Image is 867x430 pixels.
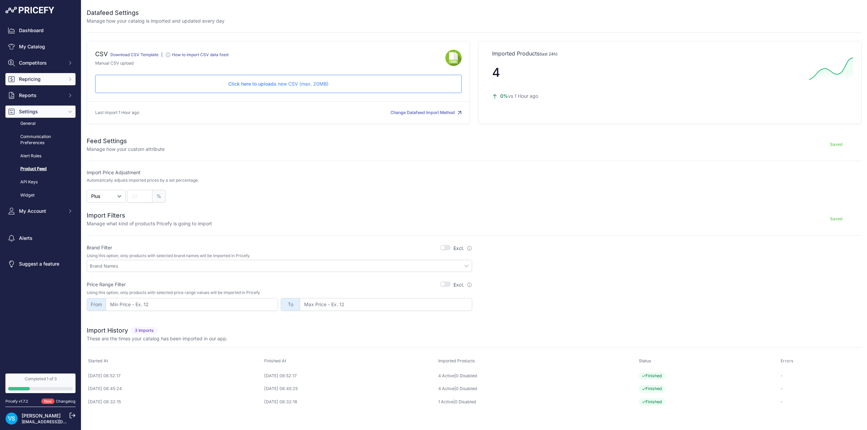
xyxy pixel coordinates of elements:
a: Completed 1 of 3 [5,374,76,393]
a: Dashboard [5,24,76,37]
a: 0 Disabled [455,399,476,404]
td: [DATE] 08:52:17 [263,369,437,382]
a: Product Feed [5,163,76,175]
span: Finished [639,398,665,406]
div: Completed 1 of 3 [8,376,73,382]
nav: Sidebar [5,24,76,365]
span: (last 24h) [540,51,557,56]
span: To [281,298,300,311]
a: 0 Disabled [456,386,477,391]
span: From [87,298,106,311]
span: Click here to upload [228,81,274,87]
button: Saved [811,139,862,150]
span: Finished At [264,358,286,363]
input: 22 [127,190,152,203]
div: Pricefy v1.7.2 [5,399,28,404]
h2: Feed Settings [87,136,165,146]
a: 1 Active [438,399,453,404]
p: a new CSV (max. 20MB) [101,81,456,87]
h2: Import History [87,326,128,335]
input: Brand Names [90,263,472,269]
span: New [41,399,55,404]
a: Changelog [56,399,76,404]
td: [DATE] 08:45:25 [263,382,437,395]
label: Brand Filter [87,244,112,251]
a: Widget [5,189,76,201]
span: 3 Imports [131,327,158,335]
p: These are the times your catalog has been imported in our app. [87,335,228,342]
label: Excl. [453,245,472,252]
button: Change Datafeed Import Method [390,110,462,116]
a: My Catalog [5,41,76,53]
p: Manage what kind of products Pricefy is going to import [87,220,212,227]
td: [DATE] 08:52:17 [87,369,263,382]
button: Saved [811,213,862,224]
p: Manage how your custom attribute [87,146,165,153]
div: How to import CSV data feed [172,52,228,58]
span: Repricing [19,76,63,83]
div: CSV [95,49,108,60]
span: Imported Products [438,358,475,363]
p: Using this option, only products with selected brand names will be imported in Pricefy. [87,253,472,258]
button: Errors [781,358,795,364]
td: [DATE] 08:32:15 [87,395,263,409]
a: [EMAIL_ADDRESS][DOMAIN_NAME] [22,419,92,424]
p: Last import 1 Hour ago [95,110,139,116]
a: Suggest a feature [5,258,76,270]
p: Manage how your catalog is imported and updated every day [87,18,225,24]
span: Started At [88,358,108,363]
td: | [437,369,637,382]
button: Settings [5,106,76,118]
a: Download CSV Template [110,52,158,57]
a: 4 Active [438,386,454,391]
p: - [781,386,861,392]
span: Competitors [19,60,63,66]
label: Price Range Filter [87,281,126,288]
input: Min Price - Ex. 12 [106,298,278,311]
a: [PERSON_NAME] [22,413,61,418]
p: Using this option, only products with selected price range values will be imported in Pricefy [87,290,472,295]
td: | [437,382,637,395]
span: My Account [19,208,63,214]
span: Settings [19,108,63,115]
label: Excl. [453,281,472,288]
h2: Datafeed Settings [87,8,225,18]
td: [DATE] 08:32:18 [263,395,437,409]
td: [DATE] 08:45:24 [87,382,263,395]
span: Status [639,358,651,363]
span: 4 [492,65,500,80]
span: Finished [639,372,665,380]
a: General [5,118,76,130]
button: Repricing [5,73,76,85]
label: Import Price Adjustment [87,169,472,176]
div: | [161,52,163,60]
span: Reports [19,92,63,99]
h2: Import Filters [87,211,212,220]
a: Communication Preferences [5,131,76,149]
span: % [152,190,166,203]
input: Max Price - Ex. 12 [300,298,472,311]
a: API Keys [5,176,76,188]
p: - [781,373,861,379]
a: 4 Active [438,373,454,378]
a: Alert Rules [5,150,76,162]
p: Manual CSV upload [95,60,445,67]
span: 0% [500,93,508,99]
button: Reports [5,89,76,101]
p: - [781,399,861,405]
a: How to import CSV data feed [165,53,228,59]
button: Competitors [5,57,76,69]
a: 0 Disabled [456,373,477,378]
span: Finished [639,385,665,393]
a: Alerts [5,232,76,244]
p: vs 1 Hour ago [492,93,804,99]
button: My Account [5,205,76,217]
p: Imported Products [492,49,848,58]
td: | [437,395,637,409]
span: Errors [781,358,794,364]
p: Automatically adjusts imported prices by a set percentage. [87,178,199,183]
img: Pricefy Logo [5,7,54,14]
